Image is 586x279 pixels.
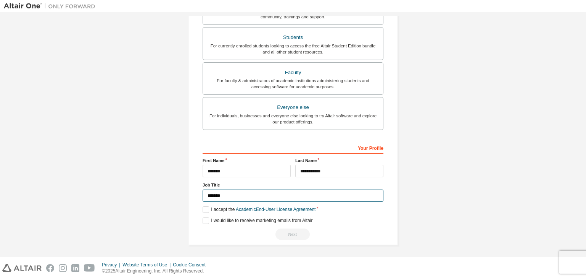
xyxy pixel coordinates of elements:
[208,43,378,55] div: For currently enrolled students looking to access the free Altair Student Edition bundle and all ...
[208,78,378,90] div: For faculty & administrators of academic institutions administering students and accessing softwa...
[203,217,312,224] label: I would like to receive marketing emails from Altair
[102,268,210,274] p: © 2025 Altair Engineering, Inc. All Rights Reserved.
[59,264,67,272] img: instagram.svg
[102,262,122,268] div: Privacy
[203,157,291,164] label: First Name
[122,262,173,268] div: Website Terms of Use
[208,113,378,125] div: For individuals, businesses and everyone else looking to try Altair software and explore our prod...
[173,262,210,268] div: Cookie Consent
[295,157,383,164] label: Last Name
[203,182,383,188] label: Job Title
[208,102,378,113] div: Everyone else
[203,229,383,240] div: Read and acccept EULA to continue
[203,141,383,154] div: Your Profile
[46,264,54,272] img: facebook.svg
[203,206,316,213] label: I accept the
[4,2,99,10] img: Altair One
[208,32,378,43] div: Students
[208,67,378,78] div: Faculty
[236,207,316,212] a: Academic End-User License Agreement
[2,264,42,272] img: altair_logo.svg
[84,264,95,272] img: youtube.svg
[71,264,79,272] img: linkedin.svg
